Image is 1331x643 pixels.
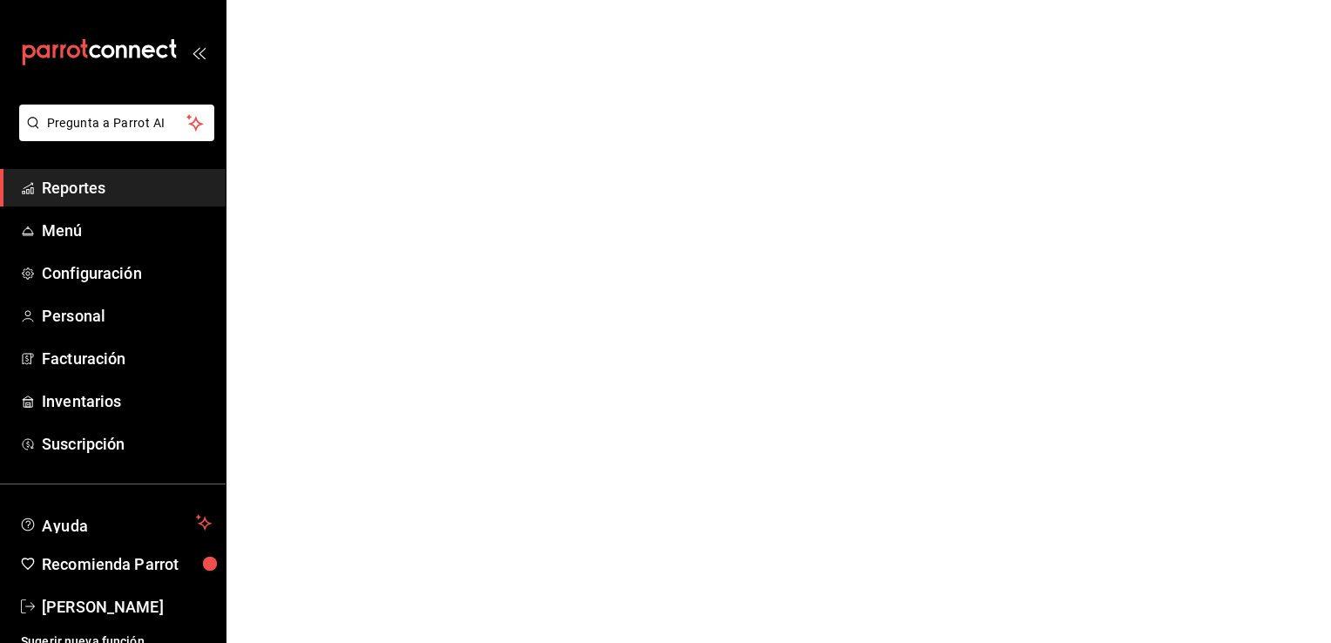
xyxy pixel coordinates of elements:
[42,512,189,533] span: Ayuda
[42,552,212,576] span: Recomienda Parrot
[42,219,212,242] span: Menú
[47,114,187,132] span: Pregunta a Parrot AI
[42,595,212,619] span: [PERSON_NAME]
[19,105,214,141] button: Pregunta a Parrot AI
[192,45,206,59] button: open_drawer_menu
[42,389,212,413] span: Inventarios
[12,126,214,145] a: Pregunta a Parrot AI
[42,261,212,285] span: Configuración
[42,432,212,456] span: Suscripción
[42,304,212,328] span: Personal
[42,347,212,370] span: Facturación
[42,176,212,200] span: Reportes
